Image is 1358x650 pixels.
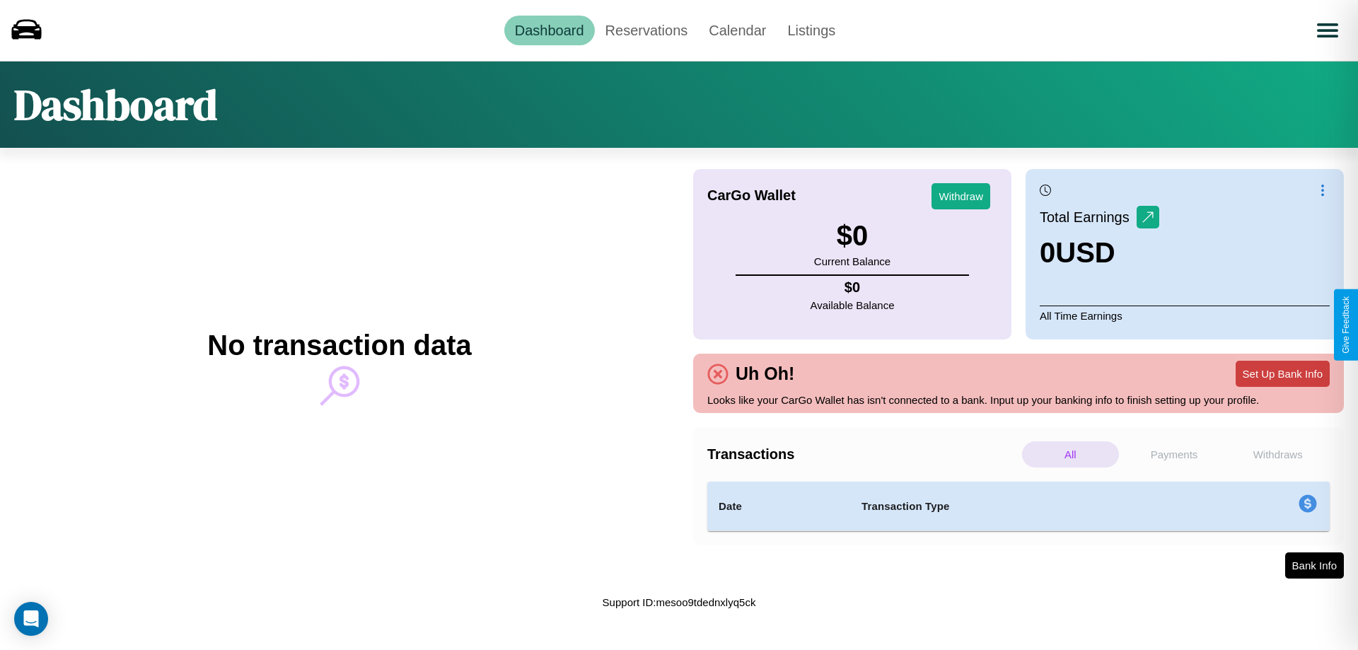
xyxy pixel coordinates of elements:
[698,16,777,45] a: Calendar
[1308,11,1347,50] button: Open menu
[861,498,1183,515] h4: Transaction Type
[504,16,595,45] a: Dashboard
[811,296,895,315] p: Available Balance
[814,252,890,271] p: Current Balance
[1040,204,1137,230] p: Total Earnings
[707,390,1330,410] p: Looks like your CarGo Wallet has isn't connected to a bank. Input up your banking info to finish ...
[595,16,699,45] a: Reservations
[729,364,801,384] h4: Uh Oh!
[707,482,1330,531] table: simple table
[1341,296,1351,354] div: Give Feedback
[1022,441,1119,468] p: All
[1040,306,1330,325] p: All Time Earnings
[207,330,471,361] h2: No transaction data
[1285,552,1344,579] button: Bank Info
[14,76,217,134] h1: Dashboard
[1229,441,1326,468] p: Withdraws
[603,593,756,612] p: Support ID: mesoo9tdednxlyq5ck
[707,446,1018,463] h4: Transactions
[14,602,48,636] div: Open Intercom Messenger
[1040,237,1159,269] h3: 0 USD
[777,16,846,45] a: Listings
[932,183,990,209] button: Withdraw
[1236,361,1330,387] button: Set Up Bank Info
[707,187,796,204] h4: CarGo Wallet
[719,498,839,515] h4: Date
[1126,441,1223,468] p: Payments
[811,279,895,296] h4: $ 0
[814,220,890,252] h3: $ 0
